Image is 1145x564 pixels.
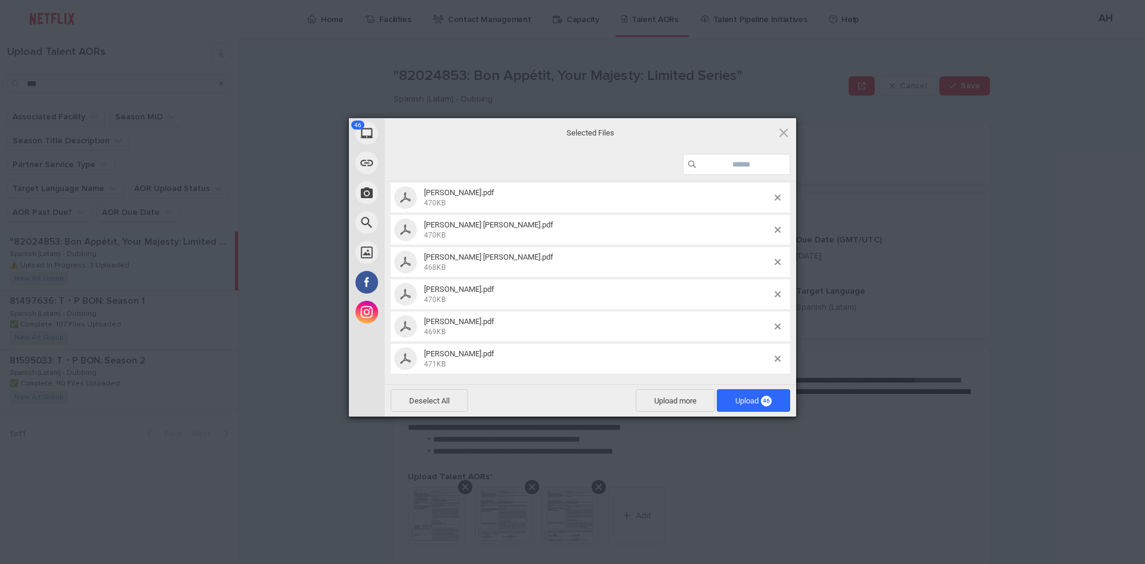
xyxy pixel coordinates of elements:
[420,220,775,240] span: ERNESTO ADOLFO MASCARÚA LOERA.pdf
[735,396,772,405] span: Upload
[424,231,445,239] span: 470KB
[420,188,775,208] span: ERICK SALINAS MEJÍA.pdf
[420,349,775,369] span: FRANCISCO VILLASIS ALVARADO.pdf
[349,178,492,208] div: Take Photo
[424,199,445,207] span: 470KB
[424,317,494,326] span: [PERSON_NAME].pdf
[424,295,445,304] span: 470KB
[349,148,492,178] div: Link (URL)
[424,220,553,229] span: [PERSON_NAME] [PERSON_NAME].pdf
[391,389,468,412] span: Deselect All
[351,121,364,130] span: 46
[636,389,715,412] span: Upload more
[424,263,445,272] span: 468KB
[717,389,790,412] span: Upload
[349,208,492,238] div: Web Search
[471,127,710,138] span: Selected Files
[777,126,790,139] span: Click here or hit ESC to close picker
[420,317,775,337] span: FRANCISCO SAMUEL MACHORRO SALGUERO.pdf
[424,252,553,261] span: [PERSON_NAME] [PERSON_NAME].pdf
[349,118,492,148] div: My Device
[424,360,445,368] span: 471KB
[424,349,494,358] span: [PERSON_NAME].pdf
[349,297,492,327] div: Instagram
[349,238,492,267] div: Unsplash
[761,396,772,406] span: 46
[424,188,494,197] span: [PERSON_NAME].pdf
[420,252,775,272] span: FERNANDO BRAVO ALFARO.pdf
[349,267,492,297] div: Facebook
[424,285,494,294] span: [PERSON_NAME].pdf
[424,328,445,336] span: 469KB
[420,285,775,304] span: FRANCISCO HUMBERTO VÉLEZ MONTIEL.pdf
